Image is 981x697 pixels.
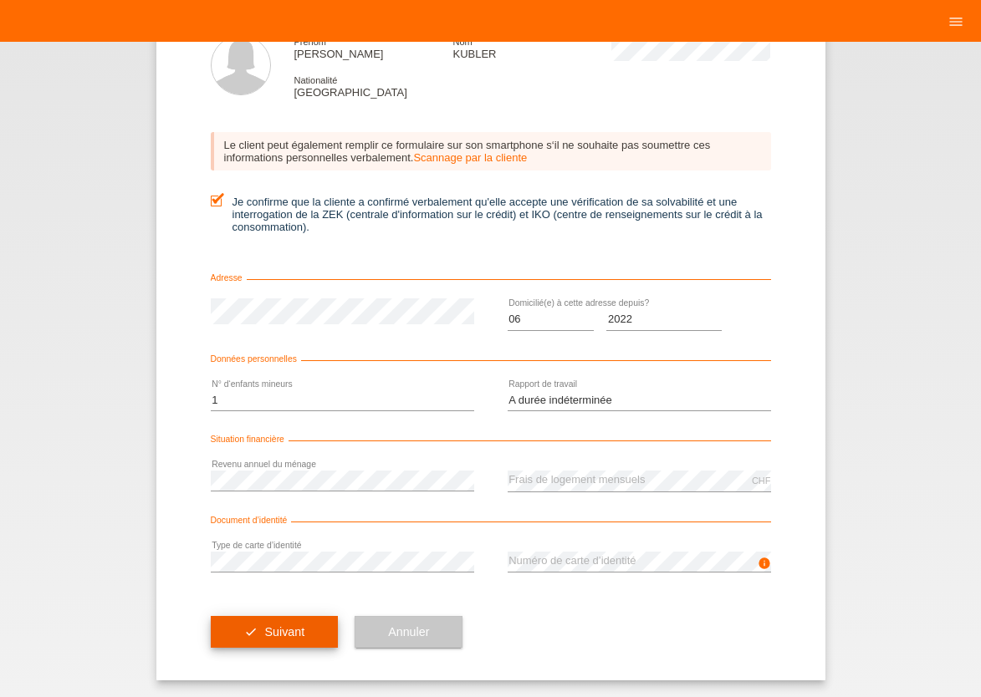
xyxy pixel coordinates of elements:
[752,476,771,486] div: CHF
[452,37,472,47] span: Nom
[939,16,973,26] a: menu
[211,354,301,364] span: Données personnelles
[413,151,527,164] a: Scannage par la cliente
[211,616,339,648] button: check Suivant
[758,557,771,570] i: info
[211,516,292,525] span: Document d’identité
[294,37,327,47] span: Prénom
[452,35,611,60] div: KUBLER
[264,625,304,638] span: Suivant
[294,74,453,99] div: [GEOGRAPHIC_DATA]
[355,616,462,648] button: Annuler
[244,625,258,638] i: check
[294,35,453,60] div: [PERSON_NAME]
[758,562,771,572] a: info
[294,75,338,85] span: Nationalité
[211,196,771,233] label: Je confirme que la cliente a confirmé verbalement qu'elle accepte une vérification de sa solvabil...
[948,13,964,30] i: menu
[211,132,771,170] div: Le client peut également remplir ce formulaire sur son smartphone s‘il ne souhaite pas soumettre ...
[388,625,429,638] span: Annuler
[211,273,247,282] span: Adresse
[211,435,289,444] span: Situation financière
